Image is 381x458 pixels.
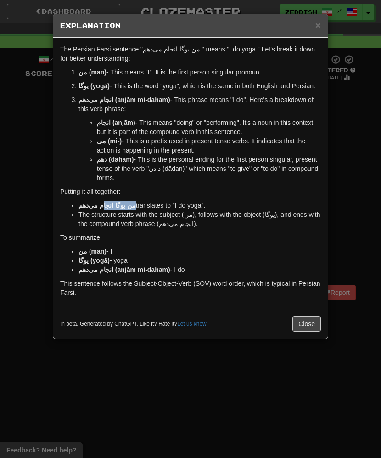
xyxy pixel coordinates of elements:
[78,96,170,103] strong: انجام می‌دهم (anjām mi-daham)
[60,233,321,242] p: To summarize:
[97,119,135,126] strong: انجام (anjām)
[97,136,321,155] li: - This is a prefix used in present tense verbs. It indicates that the action is happening in the ...
[78,210,321,228] li: The structure starts with the subject (من), follows with the object (یوگا), and ends with the com...
[60,320,208,328] small: In beta. Generated by ChatGPT. Like it? Hate it? !
[78,201,321,210] li: translates to "I do yoga".
[60,45,321,63] p: The Persian Farsi sentence "من یوگا انجام می‌دهم." means "I do yoga." Let's break it down for bet...
[60,187,321,196] p: Putting it all together:
[78,248,106,255] strong: من (man)
[97,118,321,136] li: - This means "doing" or "performing". It's a noun in this context but it is part of the compound ...
[315,20,321,30] button: Close
[78,68,321,77] p: - This means "I". It is the first person singular pronoun.
[78,68,106,76] strong: من (man)
[78,81,321,90] p: - This is the word "yoga", which is the same in both English and Persian.
[78,82,110,90] strong: یوگا (yogā)
[78,247,321,256] li: - I
[78,256,321,265] li: - yoga
[78,202,136,209] strong: من یوگا انجام می‌دهم
[292,316,321,332] button: Close
[78,257,110,264] strong: یوگا (yogā)
[78,266,170,273] strong: انجام می‌دهم (anjām mi-daham)
[60,21,321,30] h5: Explanation
[78,265,321,274] li: - I do
[97,156,134,163] strong: دهم (daham)
[177,321,206,327] a: Let us know
[97,155,321,182] li: - This is the personal ending for the first person singular, present tense of the verb "دادن (dād...
[315,20,321,30] span: ×
[97,137,122,145] strong: می‌ (mi-)
[60,279,321,297] p: This sentence follows the Subject-Object-Verb (SOV) word order, which is typical in Persian Farsi.
[78,95,321,113] p: - This phrase means "I do". Here's a breakdown of this verb phrase:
